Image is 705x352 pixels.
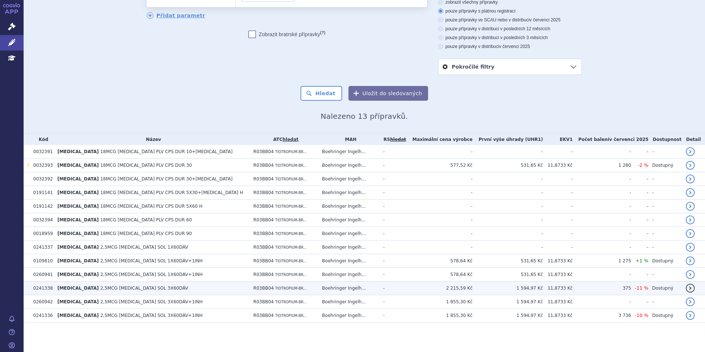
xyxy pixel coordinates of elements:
td: - [379,227,407,241]
span: Nalezeno 13 přípravků. [321,112,408,121]
td: - [543,200,573,213]
span: 18MCG [MEDICAL_DATA] PLV CPS DUR 30+[MEDICAL_DATA] [100,176,233,182]
span: [MEDICAL_DATA] [58,245,99,250]
td: 0241336 [29,309,54,322]
a: detail [686,311,695,320]
td: 0032393 [29,159,54,172]
span: Tento přípravek má DNC/DoÚ. [27,163,29,168]
td: - [649,172,682,186]
a: detail [686,229,695,238]
th: Název [54,134,250,145]
a: detail [686,215,695,224]
td: 11,8733 Kč [543,254,573,268]
span: R03BB04 [253,313,274,318]
button: Uložit do sledovaných [348,86,428,101]
a: detail [686,202,695,211]
td: - [631,213,649,227]
td: - [473,172,543,186]
th: Detail [682,134,705,145]
td: - [379,282,407,295]
a: detail [686,188,695,197]
span: [MEDICAL_DATA] [58,258,99,263]
label: pouze přípravky s platnou registrací [438,8,582,14]
span: TIOTROPIUM-BR... [275,259,306,263]
span: TIOTROPIUM-BR... [275,286,306,290]
td: - [406,145,472,159]
td: 1 594,97 Kč [473,282,543,295]
label: Zobrazit bratrské přípravky [249,31,326,38]
span: [MEDICAL_DATA] [58,299,99,304]
td: Boehringer Ingelh... [318,309,379,322]
span: R03BB04 [253,245,274,250]
td: 0260941 [29,268,54,282]
td: - [379,172,407,186]
td: - [379,159,407,172]
td: - [473,241,543,254]
span: TIOTROPIUM-BR... [275,245,306,249]
td: 1 280 [573,159,631,172]
th: Počet balení [573,134,649,145]
th: MAH [318,134,379,145]
td: Dostupný [649,159,682,172]
span: 2,5MCG [MEDICAL_DATA] SOL 3X60DÁV+1INH [100,299,203,304]
td: - [406,241,472,254]
span: TIOTROPIUM-BR... [275,232,306,236]
td: 1 594,97 Kč [473,295,543,309]
th: ATC [250,134,318,145]
span: [MEDICAL_DATA] [58,286,99,291]
td: 11,8733 Kč [543,282,573,295]
span: 18MCG [MEDICAL_DATA] PLV CPS DUR 5X60 H [100,204,202,209]
a: detail [686,297,695,306]
a: Pokročilé filtry [438,59,581,75]
span: 2,5MCG [MEDICAL_DATA] SOL 1X60DÁV+1INH [100,272,203,277]
td: 11,8733 Kč [543,159,573,172]
span: 2,5MCG [MEDICAL_DATA] SOL 3X60DÁV+1INH [100,313,203,318]
span: 18MCG [MEDICAL_DATA] PLV CPS DUR 60 [100,217,192,222]
td: 0032394 [29,213,54,227]
span: R03BB04 [253,190,274,195]
abbr: (?) [320,30,325,35]
td: 11,8733 Kč [543,268,573,282]
td: 531,65 Kč [473,159,543,172]
td: - [573,213,631,227]
span: R03BB04 [253,258,274,263]
a: Přidat parametr [147,12,205,19]
td: - [543,145,573,159]
span: 18MCG [MEDICAL_DATA] PLV CPS DUR 10+[MEDICAL_DATA] [100,149,233,154]
td: - [473,200,543,213]
td: 0191141 [29,186,54,200]
td: - [543,213,573,227]
span: 2,5MCG [MEDICAL_DATA] SOL 3X60DÁV [100,286,188,291]
td: - [573,241,631,254]
td: - [573,172,631,186]
td: - [649,241,682,254]
a: vyhledávání neobsahuje žádnou platnou referenční skupinu [390,137,406,142]
span: 2,5MCG [MEDICAL_DATA] SOL 1X60DÁV+1INH [100,258,203,263]
span: 2,5MCG [MEDICAL_DATA] SOL 1X60DÁV [100,245,188,250]
span: 18MCG [MEDICAL_DATA] PLV CPS DUR 90 [100,231,192,236]
span: [MEDICAL_DATA] [58,231,99,236]
td: 1 855,30 Kč [406,295,472,309]
td: - [631,241,649,254]
td: - [473,213,543,227]
td: 0032391 [29,145,54,159]
span: [MEDICAL_DATA] [58,313,99,318]
td: - [573,295,631,309]
span: [MEDICAL_DATA] [58,204,99,209]
span: TIOTROPIUM-BR... [275,204,306,208]
span: R03BB04 [253,217,274,222]
td: - [473,227,543,241]
span: [MEDICAL_DATA] [58,190,99,195]
td: Boehringer Ingelh... [318,145,379,159]
td: - [406,227,472,241]
td: Boehringer Ingelh... [318,295,379,309]
td: - [631,172,649,186]
td: - [631,200,649,213]
td: - [379,213,407,227]
td: Boehringer Ingelh... [318,268,379,282]
td: - [406,172,472,186]
span: v červenci 2025 [499,44,530,49]
td: 2 215,59 Kč [406,282,472,295]
label: pouze přípravky v distribuci v posledních 12 měsících [438,26,582,32]
td: 0032392 [29,172,54,186]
